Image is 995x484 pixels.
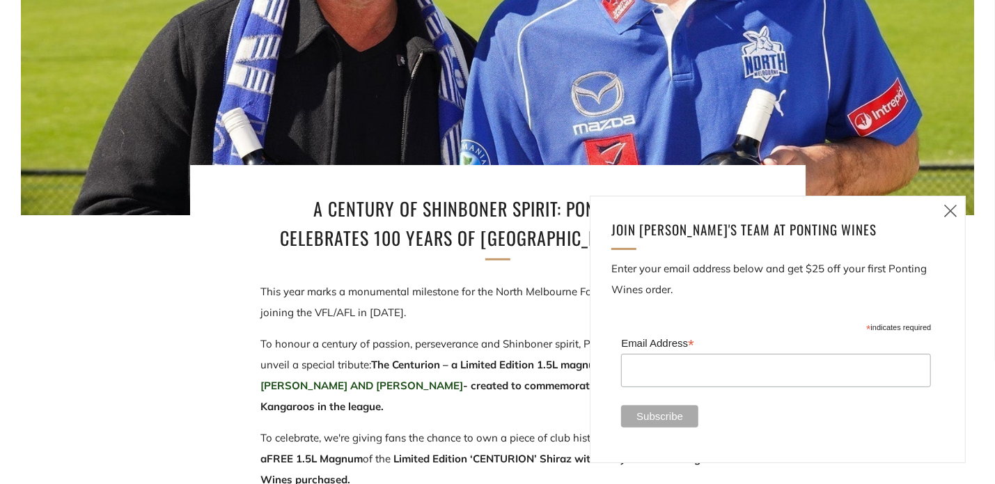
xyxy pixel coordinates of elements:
[261,285,730,319] span: This year marks a monumental milestone for the North Melbourne Football Club - 100 years since jo...
[268,194,728,252] h1: A Century of Shinboner Spirit: Ponting Wines Celebrates 100 Years of [GEOGRAPHIC_DATA] in the AFL
[621,405,698,428] input: Subscribe
[611,258,944,300] p: Enter your email address below and get $25 off your first Ponting Wines order.
[261,431,731,465] span: To celebrate, we're giving fans the chance to own a piece of club history. For a limited time,
[621,320,931,333] div: indicates required
[394,452,473,465] strong: Limited Edition ‘
[261,337,711,371] span: To honour a century of passion, perseverance and Shinboner spirit, Ponting Wines is proud to unve...
[611,217,927,241] h4: Join [PERSON_NAME]'s team at ponting Wines
[363,452,391,465] span: of the
[261,358,715,413] strong: The Centurion – a Limited Edition 1.5L magnum of Shiraz - - created to commemorate 100 years of t...
[621,333,931,352] label: Email Address
[267,452,363,465] strong: FREE 1.5L Magnum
